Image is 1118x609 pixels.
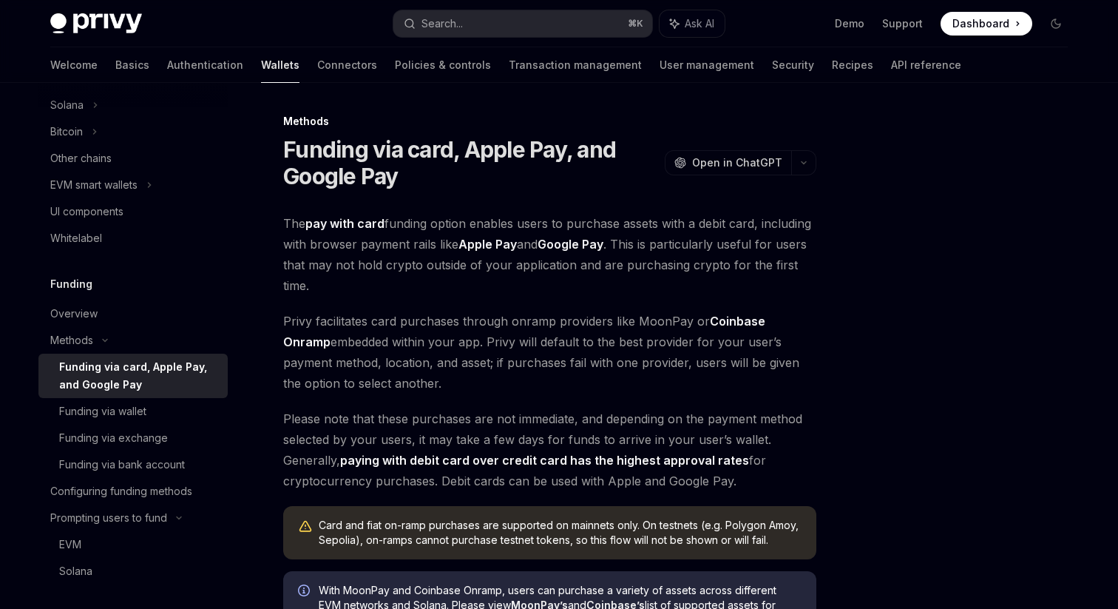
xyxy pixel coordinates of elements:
div: EVM [59,536,81,554]
a: Demo [835,16,864,31]
a: EVM [38,531,228,558]
a: Welcome [50,47,98,83]
svg: Info [298,585,313,599]
a: Other chains [38,145,228,172]
div: Methods [50,332,93,349]
span: Open in ChatGPT [692,155,782,170]
a: Basics [115,47,149,83]
h5: Funding [50,275,92,293]
div: Overview [50,305,98,323]
a: Security [772,47,814,83]
span: Privy facilitates card purchases through onramp providers like MoonPay or embedded within your ap... [283,311,816,394]
a: UI components [38,198,228,225]
div: Funding via exchange [59,429,168,447]
button: Ask AI [660,10,725,37]
img: dark logo [50,13,142,34]
div: Bitcoin [50,123,83,141]
a: Recipes [832,47,873,83]
div: Funding via card, Apple Pay, and Google Pay [59,358,219,394]
a: Funding via wallet [38,398,228,425]
strong: Apple Pay [458,237,517,252]
div: Search... [421,15,463,33]
div: Whitelabel [50,229,102,247]
div: Prompting users to fund [50,509,167,527]
div: Card and fiat on-ramp purchases are supported on mainnets only. On testnets (e.g. Polygon Amoy, S... [319,518,802,548]
a: Authentication [167,47,243,83]
strong: Google Pay [538,237,603,252]
a: Configuring funding methods [38,478,228,505]
button: Open in ChatGPT [665,150,791,175]
span: Please note that these purchases are not immediate, and depending on the payment method selected ... [283,408,816,491]
a: Funding via exchange [38,425,228,451]
svg: Warning [298,519,313,534]
strong: pay with card [305,216,384,231]
div: Configuring funding methods [50,482,192,500]
strong: paying with debit card over credit card has the highest approval rates [340,453,749,468]
a: Solana [38,558,228,585]
a: API reference [891,47,961,83]
a: Dashboard [941,12,1032,36]
span: The funding option enables users to purchase assets with a debit card, including with browser pay... [283,213,816,296]
a: Overview [38,300,228,327]
span: Ask AI [685,16,714,31]
div: Funding via wallet [59,403,146,420]
a: Connectors [317,47,377,83]
span: Dashboard [952,16,1009,31]
div: Solana [59,562,92,580]
div: Methods [283,114,816,129]
a: Support [882,16,923,31]
span: ⌘ K [628,18,643,30]
a: Transaction management [509,47,642,83]
button: Toggle dark mode [1044,12,1068,36]
h1: Funding via card, Apple Pay, and Google Pay [283,136,659,189]
a: Funding via card, Apple Pay, and Google Pay [38,354,228,398]
div: Funding via bank account [59,456,185,474]
div: UI components [50,203,123,221]
a: User management [660,47,754,83]
div: EVM smart wallets [50,176,138,194]
div: Other chains [50,149,112,167]
a: Policies & controls [395,47,491,83]
a: Whitelabel [38,225,228,252]
a: Wallets [261,47,299,83]
button: Search...⌘K [393,10,652,37]
a: Funding via bank account [38,451,228,478]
